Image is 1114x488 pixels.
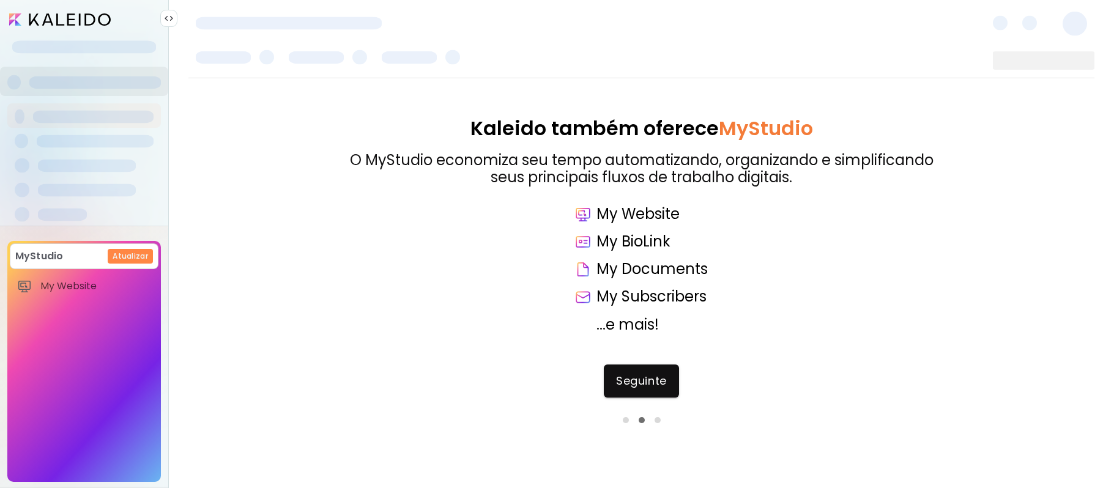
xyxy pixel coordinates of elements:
div: O MyStudio economiza seu tempo automatizando, organizando e simplificando seus principais fluxos ... [350,152,934,186]
div: My BioLink [574,233,709,251]
img: icon [574,288,592,306]
span: My Website [40,280,151,292]
a: itemMy Website [10,274,158,298]
p: MyStudio [15,249,63,264]
div: ...e mais! [574,316,709,333]
span: Seguinte [616,374,666,388]
img: collapse [164,13,174,23]
h6: Atualizar [113,251,148,262]
div: Kaleido também oferece [350,117,934,139]
button: Seguinte [604,364,678,397]
img: icon [574,205,592,223]
div: My Website [574,205,709,223]
img: item [17,279,32,294]
img: icon [574,233,592,251]
div: My Subscribers [574,288,709,306]
img: icon [574,261,592,278]
div: My Documents [574,261,709,278]
span: MyStudio [719,114,813,142]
